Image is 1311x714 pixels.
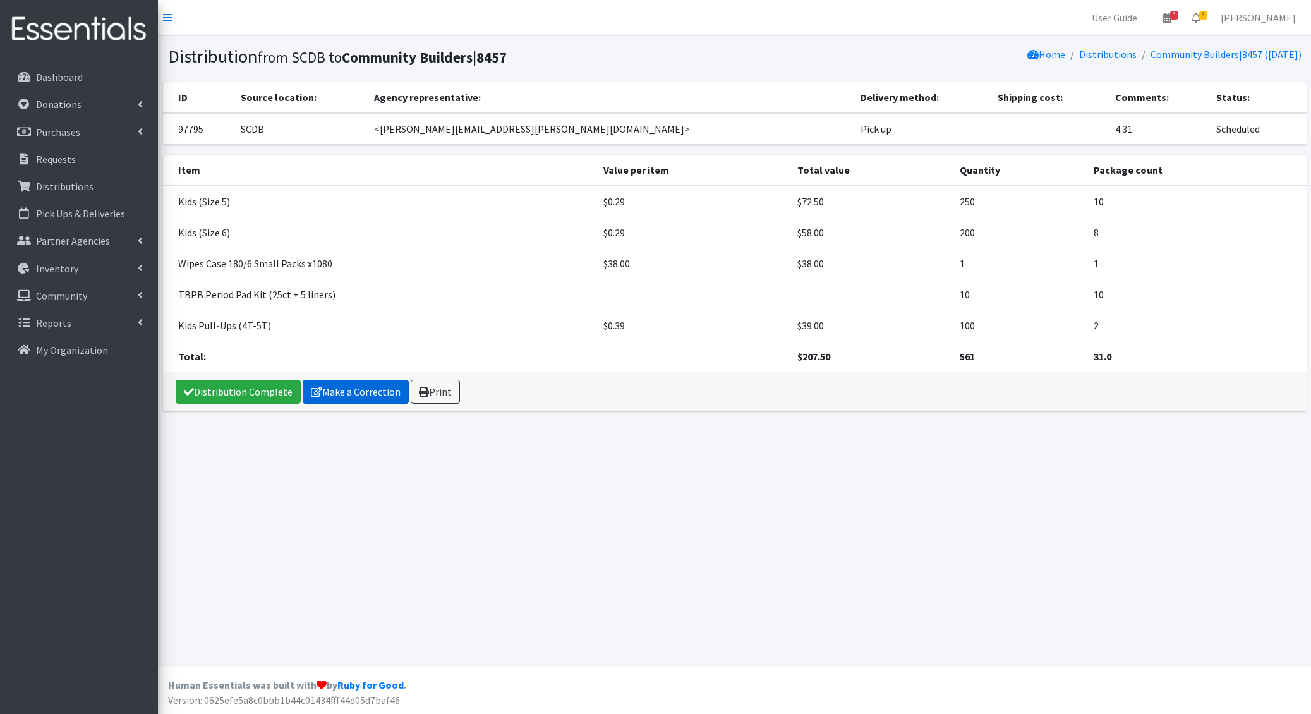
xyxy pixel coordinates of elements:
a: Make a Correction [303,380,409,404]
p: Distributions [36,180,94,193]
a: [PERSON_NAME] [1211,5,1306,30]
p: Partner Agencies [36,234,110,247]
td: 10 [1086,186,1307,217]
th: Package count [1086,155,1307,186]
a: Print [411,380,460,404]
a: My Organization [5,337,153,363]
td: 250 [952,186,1086,217]
a: Community Builders|8457 ([DATE]) [1151,48,1302,61]
strong: 31.0 [1094,350,1111,363]
th: Delivery method: [853,82,990,113]
p: Donations [36,98,82,111]
th: Shipping cost: [990,82,1108,113]
th: Value per item [596,155,790,186]
p: Reports [36,317,71,329]
a: Distribution Complete [176,380,301,404]
strong: 561 [960,350,975,363]
p: Pick Ups & Deliveries [36,207,125,220]
a: Ruby for Good [337,679,404,691]
td: 10 [1086,279,1307,310]
td: 1 [1086,248,1307,279]
td: Kids (Size 5) [163,186,596,217]
td: $39.00 [790,310,952,341]
th: Agency representative: [366,82,852,113]
th: ID [163,82,234,113]
a: Inventory [5,256,153,281]
a: 3 [1181,5,1211,30]
th: Quantity [952,155,1086,186]
h1: Distribution [168,45,730,68]
a: Distributions [1079,48,1137,61]
p: Purchases [36,126,80,138]
th: Item [163,155,596,186]
td: Scheduled [1209,113,1306,145]
a: Partner Agencies [5,228,153,253]
strong: $207.50 [797,350,830,363]
a: Distributions [5,174,153,199]
p: Inventory [36,262,78,275]
strong: Human Essentials was built with by . [168,679,406,691]
td: $58.00 [790,217,952,248]
td: 2 [1086,310,1307,341]
a: 5 [1152,5,1181,30]
td: 200 [952,217,1086,248]
p: Dashboard [36,71,83,83]
td: TBPB Period Pad Kit (25ct + 5 liners) [163,279,596,310]
td: $72.50 [790,186,952,217]
td: 4.31- [1108,113,1209,145]
td: Wipes Case 180/6 Small Packs x1080 [163,248,596,279]
td: $38.00 [790,248,952,279]
th: Total value [790,155,952,186]
span: 3 [1199,11,1207,20]
th: Source location: [233,82,366,113]
a: Reports [5,310,153,336]
td: $0.39 [596,310,790,341]
a: Dashboard [5,64,153,90]
small: from SCDB to [258,48,507,66]
td: 8 [1086,217,1307,248]
img: HumanEssentials [5,8,153,51]
p: Requests [36,153,76,166]
p: Community [36,289,87,302]
td: 97795 [163,113,234,145]
td: 10 [952,279,1086,310]
strong: Total: [178,350,206,363]
td: Pick up [853,113,990,145]
b: Community Builders|8457 [342,48,507,66]
th: Status: [1209,82,1306,113]
td: $0.29 [596,217,790,248]
a: Home [1027,48,1065,61]
span: Version: 0625efe5a8c0bbb1b44c01434fff44d05d7baf46 [168,694,400,706]
a: Purchases [5,119,153,145]
a: User Guide [1082,5,1147,30]
td: 100 [952,310,1086,341]
td: SCDB [233,113,366,145]
p: My Organization [36,344,108,356]
td: Kids Pull-Ups (4T-5T) [163,310,596,341]
td: <[PERSON_NAME][EMAIL_ADDRESS][PERSON_NAME][DOMAIN_NAME]> [366,113,852,145]
a: Donations [5,92,153,117]
a: Pick Ups & Deliveries [5,201,153,226]
a: Requests [5,147,153,172]
td: $0.29 [596,186,790,217]
th: Comments: [1108,82,1209,113]
td: $38.00 [596,248,790,279]
span: 5 [1170,11,1178,20]
td: 1 [952,248,1086,279]
td: Kids (Size 6) [163,217,596,248]
a: Community [5,283,153,308]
